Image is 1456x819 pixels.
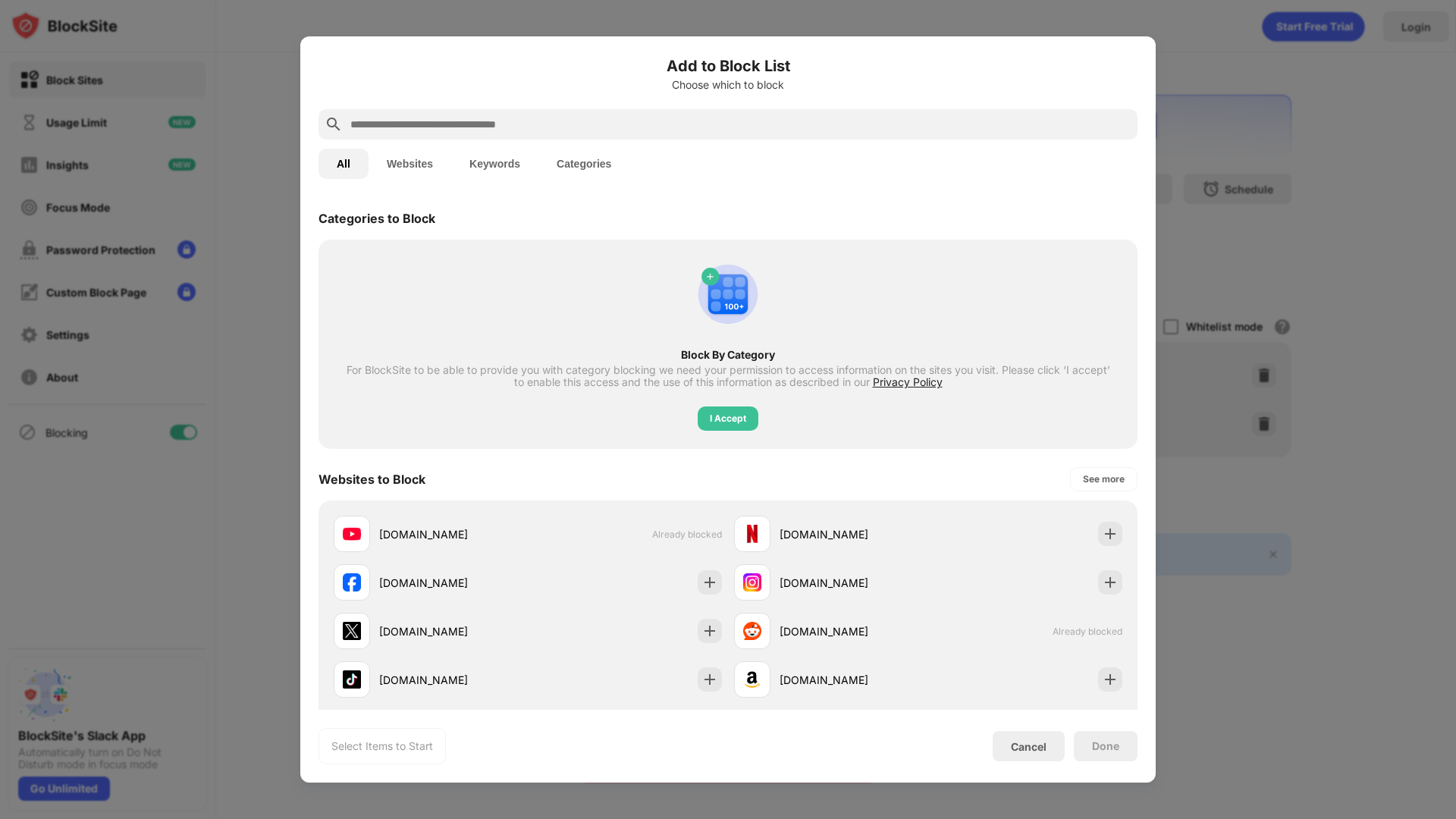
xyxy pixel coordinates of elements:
span: Already blocked [1053,626,1122,637]
img: category-add.svg [692,258,764,331]
img: favicons [743,525,761,543]
div: I Accept [710,411,746,426]
div: [DOMAIN_NAME] [379,672,528,688]
button: Keywords [451,149,538,179]
div: Select Items to Start [331,739,433,754]
button: Websites [369,149,451,179]
img: favicons [343,622,361,640]
div: [DOMAIN_NAME] [379,575,528,591]
img: favicons [743,573,761,591]
div: [DOMAIN_NAME] [780,575,928,591]
div: See more [1083,472,1125,487]
div: Categories to Block [318,211,435,226]
div: [DOMAIN_NAME] [780,672,928,688]
img: favicons [343,573,361,591]
div: Choose which to block [318,79,1137,91]
img: favicons [343,525,361,543]
button: Categories [538,149,629,179]
button: All [318,149,369,179]
div: Done [1092,740,1119,752]
div: [DOMAIN_NAME] [379,623,528,639]
h6: Add to Block List [318,55,1137,77]
div: For BlockSite to be able to provide you with category blocking we need your permission to access ... [346,364,1110,388]
img: favicons [343,670,361,689]
img: favicons [743,622,761,640]
div: Websites to Block [318,472,425,487]
span: Privacy Policy [873,375,943,388]
div: Cancel [1011,740,1046,753]
div: Block By Category [346,349,1110,361]
div: [DOMAIN_NAME] [379,526,528,542]
img: search.svg [325,115,343,133]
div: [DOMAIN_NAME] [780,623,928,639]
div: [DOMAIN_NAME] [780,526,928,542]
span: Already blocked [652,529,722,540]
img: favicons [743,670,761,689]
